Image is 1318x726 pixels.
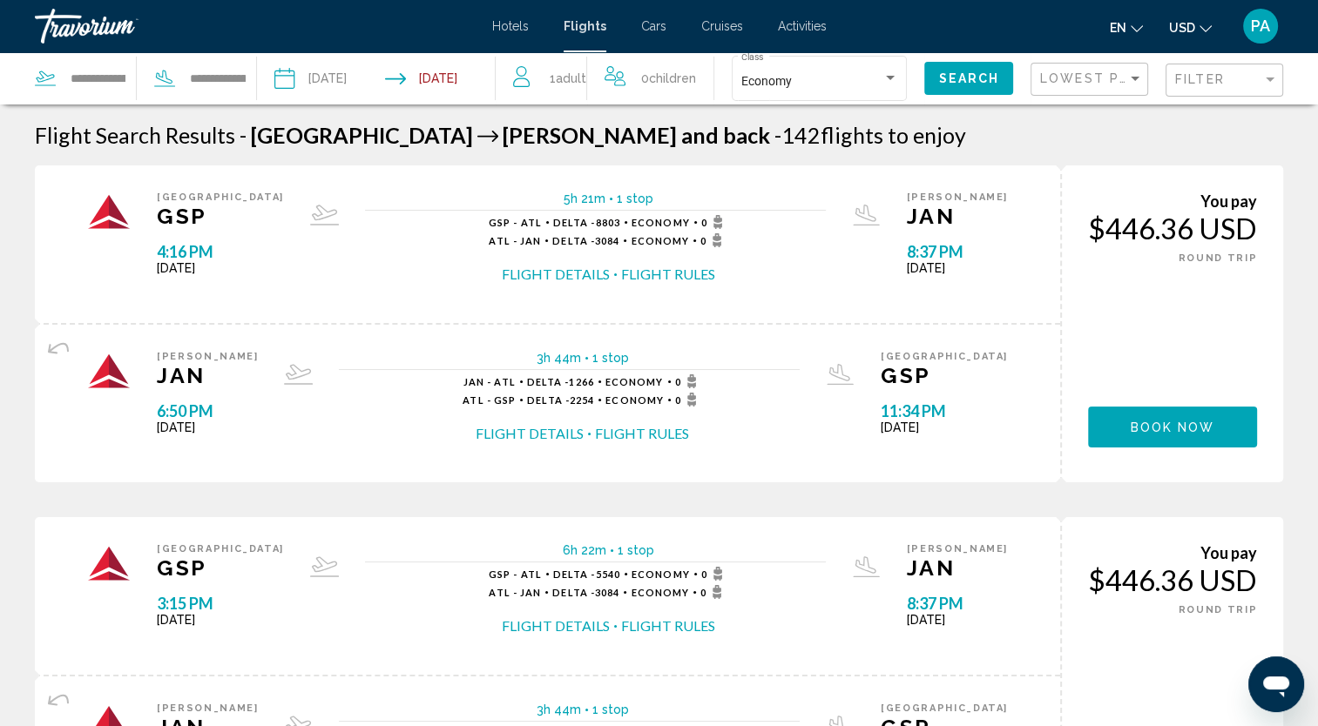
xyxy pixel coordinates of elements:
[552,235,619,246] span: 3084
[778,19,827,33] span: Activities
[1110,21,1126,35] span: en
[924,62,1013,94] button: Search
[907,555,1008,581] span: JAN
[463,394,516,406] span: ATL - GSP
[700,585,727,599] span: 0
[1131,420,1215,434] span: Book now
[157,362,258,388] span: JAN
[881,401,1008,420] span: 11:34 PM
[563,543,606,557] span: 6h 22m
[527,394,570,406] span: Delta -
[550,66,586,91] span: 1
[701,19,743,33] a: Cruises
[553,568,620,580] span: 5540
[463,376,516,387] span: JAN - ATL
[1179,252,1258,264] span: ROUND TRIP
[631,235,689,246] span: Economy
[907,242,1008,261] span: 8:37 PM
[527,394,594,406] span: 2254
[774,122,821,148] span: 142
[1248,656,1304,712] iframe: Button to launch messaging window
[157,401,258,420] span: 6:50 PM
[157,543,284,555] span: [GEOGRAPHIC_DATA]
[701,215,728,229] span: 0
[157,242,284,261] span: 4:16 PM
[1179,604,1258,615] span: ROUND TRIP
[502,265,610,284] button: Flight Details
[1110,15,1143,40] button: Change language
[489,217,542,228] span: GSP - ATL
[774,122,781,148] span: -
[741,74,792,88] span: Economy
[632,217,690,228] span: Economy
[564,192,605,205] span: 5h 21m
[385,52,457,104] button: Return date: Sep 1, 2025
[251,122,473,148] span: [GEOGRAPHIC_DATA]
[881,702,1008,714] span: [GEOGRAPHIC_DATA]
[157,203,284,229] span: GSP
[938,72,999,86] span: Search
[553,217,620,228] span: 8803
[1088,415,1257,434] a: Book now
[1175,72,1225,86] span: Filter
[35,122,235,148] h1: Flight Search Results
[274,52,347,104] button: Depart date: Aug 29, 2025
[592,351,629,365] span: 1 stop
[907,192,1008,203] span: [PERSON_NAME]
[631,587,689,598] span: Economy
[476,424,584,443] button: Flight Details
[907,613,1008,627] span: [DATE]
[157,702,258,714] span: [PERSON_NAME]
[632,568,690,580] span: Economy
[605,376,664,387] span: Economy
[35,9,475,44] a: Travorium
[157,613,284,627] span: [DATE]
[527,376,594,387] span: 1266
[592,702,629,716] span: 1 stop
[553,568,596,580] span: Delta -
[489,235,541,246] span: ATL - JAN
[700,233,727,247] span: 0
[1169,15,1212,40] button: Change currency
[157,261,284,275] span: [DATE]
[157,594,284,613] span: 3:15 PM
[552,587,595,598] span: Delta -
[595,424,689,443] button: Flight Rules
[881,420,1008,434] span: [DATE]
[556,71,586,85] span: Adult
[489,568,542,580] span: GSP - ATL
[564,19,606,33] span: Flights
[907,594,1008,613] span: 8:37 PM
[492,19,529,33] span: Hotels
[552,235,595,246] span: Delta -
[1166,63,1283,98] button: Filter
[489,587,541,598] span: ATL - JAN
[240,122,247,148] span: -
[821,122,966,148] span: flights to enjoy
[1088,562,1257,597] div: $446.36 USD
[553,217,596,228] span: Delta -
[881,362,1008,388] span: GSP
[618,543,654,557] span: 1 stop
[675,374,702,388] span: 0
[1088,192,1257,211] div: You pay
[1251,17,1270,35] span: PA
[527,376,570,387] span: Delta -
[701,567,728,581] span: 0
[502,616,610,635] button: Flight Details
[157,420,258,434] span: [DATE]
[1088,543,1257,562] div: You pay
[552,587,619,598] span: 3084
[1040,72,1143,87] mat-select: Sort by
[881,351,1008,362] span: [GEOGRAPHIC_DATA]
[157,351,258,362] span: [PERSON_NAME]
[621,616,715,635] button: Flight Rules
[496,52,713,104] button: Travelers: 1 adult, 0 children
[537,351,581,365] span: 3h 44m
[641,19,666,33] a: Cars
[503,122,677,148] span: [PERSON_NAME]
[1040,71,1152,85] span: Lowest Price
[907,543,1008,555] span: [PERSON_NAME]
